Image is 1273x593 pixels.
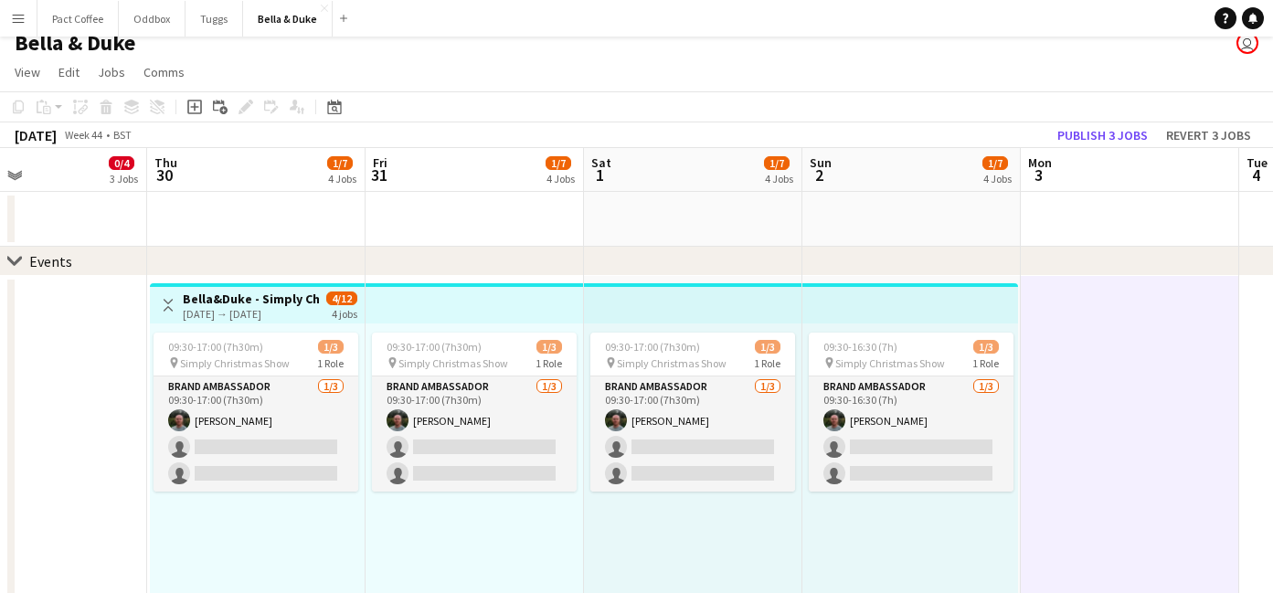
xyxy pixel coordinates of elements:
[180,356,290,370] span: Simply Christmas Show
[765,172,793,185] div: 4 Jobs
[590,333,795,492] app-job-card: 09:30-17:00 (7h30m)1/3 Simply Christmas Show1 RoleBrand Ambassador1/309:30-17:00 (7h30m)[PERSON_N...
[110,172,138,185] div: 3 Jobs
[183,291,319,307] h3: Bella&Duke - Simply Christmas Show
[536,356,562,370] span: 1 Role
[546,156,571,170] span: 1/7
[328,172,356,185] div: 4 Jobs
[972,356,999,370] span: 1 Role
[546,172,575,185] div: 4 Jobs
[317,356,344,370] span: 1 Role
[154,333,358,492] app-job-card: 09:30-17:00 (7h30m)1/3 Simply Christmas Show1 RoleBrand Ambassador1/309:30-17:00 (7h30m)[PERSON_N...
[764,156,790,170] span: 1/7
[113,128,132,142] div: BST
[154,376,358,492] app-card-role: Brand Ambassador1/309:30-17:00 (7h30m)[PERSON_NAME]
[1159,123,1258,147] button: Revert 3 jobs
[15,64,40,80] span: View
[370,164,387,185] span: 31
[807,164,832,185] span: 2
[143,64,185,80] span: Comms
[973,340,999,354] span: 1/3
[183,307,319,321] div: [DATE] → [DATE]
[589,164,611,185] span: 1
[823,340,897,354] span: 09:30-16:30 (7h)
[1246,154,1268,171] span: Tue
[591,154,611,171] span: Sat
[754,356,780,370] span: 1 Role
[1236,32,1258,54] app-user-avatar: Chubby Bear
[983,172,1012,185] div: 4 Jobs
[60,128,106,142] span: Week 44
[982,156,1008,170] span: 1/7
[119,1,186,37] button: Oddbox
[326,291,357,305] span: 4/12
[186,1,243,37] button: Tuggs
[243,1,333,37] button: Bella & Duke
[387,340,482,354] span: 09:30-17:00 (7h30m)
[37,1,119,37] button: Pact Coffee
[318,340,344,354] span: 1/3
[29,252,72,270] div: Events
[7,60,48,84] a: View
[372,376,577,492] app-card-role: Brand Ambassador1/309:30-17:00 (7h30m)[PERSON_NAME]
[1028,154,1052,171] span: Mon
[109,156,134,170] span: 0/4
[51,60,87,84] a: Edit
[373,154,387,171] span: Fri
[136,60,192,84] a: Comms
[15,126,57,144] div: [DATE]
[327,156,353,170] span: 1/7
[58,64,80,80] span: Edit
[605,340,700,354] span: 09:30-17:00 (7h30m)
[755,340,780,354] span: 1/3
[809,333,1013,492] app-job-card: 09:30-16:30 (7h)1/3 Simply Christmas Show1 RoleBrand Ambassador1/309:30-16:30 (7h)[PERSON_NAME]
[154,154,177,171] span: Thu
[590,376,795,492] app-card-role: Brand Ambassador1/309:30-17:00 (7h30m)[PERSON_NAME]
[835,356,945,370] span: Simply Christmas Show
[1050,123,1155,147] button: Publish 3 jobs
[1244,164,1268,185] span: 4
[332,305,357,321] div: 4 jobs
[398,356,508,370] span: Simply Christmas Show
[98,64,125,80] span: Jobs
[810,154,832,171] span: Sun
[1025,164,1052,185] span: 3
[809,376,1013,492] app-card-role: Brand Ambassador1/309:30-16:30 (7h)[PERSON_NAME]
[90,60,133,84] a: Jobs
[536,340,562,354] span: 1/3
[168,340,263,354] span: 09:30-17:00 (7h30m)
[15,29,135,57] h1: Bella & Duke
[617,356,727,370] span: Simply Christmas Show
[152,164,177,185] span: 30
[372,333,577,492] app-job-card: 09:30-17:00 (7h30m)1/3 Simply Christmas Show1 RoleBrand Ambassador1/309:30-17:00 (7h30m)[PERSON_N...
